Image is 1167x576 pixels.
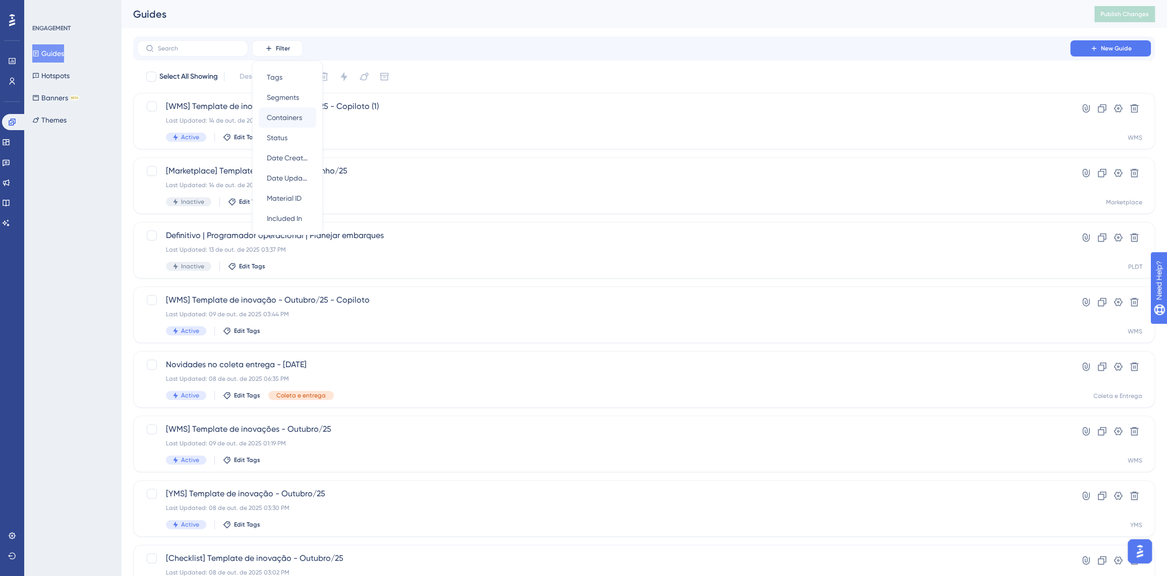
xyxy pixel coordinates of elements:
span: Coleta e entrega [276,391,326,399]
span: New Guide [1101,44,1132,52]
div: Coleta e Entrega [1093,392,1142,400]
span: Need Help? [24,3,63,15]
button: New Guide [1070,40,1151,56]
span: Inactive [181,198,204,206]
button: Publish Changes [1094,6,1155,22]
div: WMS [1128,327,1142,335]
button: Edit Tags [223,327,260,335]
div: Last Updated: 14 de out. de 2025 09:01 AM [166,181,1041,189]
span: [WMS] Template de inovações - Outubro/25 [166,423,1041,435]
div: ENGAGEMENT [32,24,71,32]
span: Tags [267,71,282,83]
div: YMS [1130,521,1142,529]
div: Last Updated: 08 de out. de 2025 03:30 PM [166,504,1041,512]
span: Edit Tags [234,327,260,335]
span: Deselect [240,71,268,83]
button: Tags [259,67,316,87]
button: Hotspots [32,67,70,85]
div: BETA [70,95,79,100]
button: Date Updated [259,168,316,188]
button: Guides [32,44,64,63]
span: Active [181,456,199,464]
iframe: UserGuiding AI Assistant Launcher [1125,536,1155,566]
span: Containers [267,111,302,124]
span: Active [181,391,199,399]
div: Guides [133,7,1069,21]
span: Edit Tags [234,521,260,529]
span: Definitivo | Programador operacional | Planejar embarques [166,229,1041,242]
span: [WMS] Template de inovação - Outubro/25 - Copiloto (1) [166,100,1041,112]
span: Date Updated [267,172,308,184]
button: Edit Tags [228,262,265,270]
div: PLDT [1128,263,1142,271]
span: Edit Tags [239,262,265,270]
div: Last Updated: 09 de out. de 2025 03:44 PM [166,310,1041,318]
button: BannersBETA [32,89,79,107]
button: Edit Tags [228,198,265,206]
div: WMS [1128,134,1142,142]
div: WMS [1128,456,1142,465]
button: Status [259,128,316,148]
button: Edit Tags [223,456,260,464]
div: Last Updated: 13 de out. de 2025 03:37 PM [166,246,1041,254]
span: Edit Tags [234,391,260,399]
span: Active [181,521,199,529]
span: [Marketplace] Template de inovação - Junho/25 [166,165,1041,177]
span: Edit Tags [239,198,265,206]
span: Select All Showing [159,71,218,83]
button: Date Created [259,148,316,168]
button: Edit Tags [223,521,260,529]
button: Edit Tags [223,391,260,399]
span: Filter [276,44,290,52]
span: Segments [267,91,299,103]
button: Included In [259,208,316,228]
span: Included In [267,212,302,224]
div: Last Updated: 14 de out. de 2025 09:09 AM [166,117,1041,125]
span: Edit Tags [234,456,260,464]
input: Search [158,45,240,52]
span: Edit Tags [234,133,260,141]
button: Filter [252,40,303,56]
span: [Checklist] Template de inovação - Outubro/25 [166,552,1041,564]
button: Themes [32,111,67,129]
button: Containers [259,107,316,128]
span: [WMS] Template de inovação - Outubro/25 - Copiloto [166,294,1041,306]
div: Marketplace [1106,198,1142,206]
button: Edit Tags [223,133,260,141]
span: [YMS] Template de inovação - Outubro/25 [166,488,1041,500]
span: Status [267,132,287,144]
div: Last Updated: 08 de out. de 2025 06:35 PM [166,375,1041,383]
span: Date Created [267,152,308,164]
button: Material ID [259,188,316,208]
button: Deselect [230,68,277,86]
span: Active [181,133,199,141]
span: Inactive [181,262,204,270]
div: Last Updated: 09 de out. de 2025 01:19 PM [166,439,1041,447]
span: Active [181,327,199,335]
span: Novidades no coleta entrega - [DATE] [166,359,1041,371]
span: Publish Changes [1100,10,1149,18]
button: Segments [259,87,316,107]
span: Material ID [267,192,302,204]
